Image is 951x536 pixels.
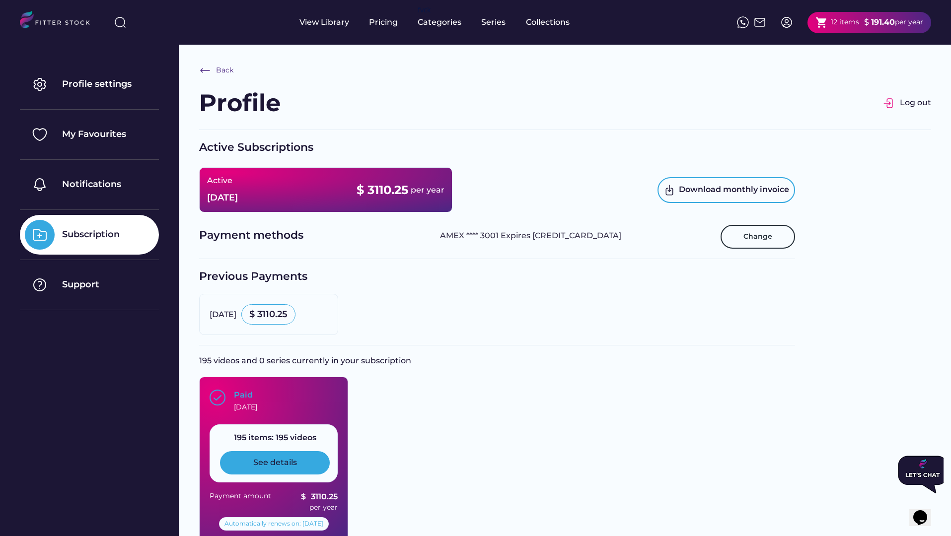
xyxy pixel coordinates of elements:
img: profile-circle.svg [781,16,793,28]
img: Frame.svg [663,184,675,196]
div: AMEX **** 3001 Expires [CREDIT_CARD_DATA] [440,230,711,243]
div: Automatically renews on: [DATE] [224,520,323,528]
img: Group%201000002325%20%288%29.svg [25,220,55,250]
div: Back [216,66,233,75]
img: Frame%2051.svg [754,16,766,28]
div: Payment amount [210,491,271,501]
div: 3110.25 [311,491,338,502]
iframe: chat widget [909,496,941,526]
div: View Library [299,17,349,28]
div: $ [301,491,311,502]
button: shopping_cart [815,16,828,29]
img: Group%201000002325%20%284%29.svg [25,170,55,200]
img: Group%201000002325.svg [25,69,55,99]
div: Support [62,278,99,291]
img: Frame%20%286%29.svg [199,65,211,76]
div: Collections [526,17,570,28]
button: Change [721,225,795,249]
img: Group%201000002325%20%282%29.svg [25,120,55,149]
div: Log out [900,97,931,108]
div: $ [864,17,869,28]
img: LOGO.svg [20,11,98,31]
div: See details [253,457,297,468]
div: Profile [199,86,281,120]
img: Chat attention grabber [4,4,54,42]
div: Download monthly invoice [679,184,789,196]
img: search-normal%203.svg [114,16,126,28]
div: 195 videos and 0 series currently in your subscription [199,355,795,366]
div: Pricing [369,17,398,28]
strong: 191.40 [871,17,895,27]
div: per year [411,185,444,196]
iframe: chat widget [894,452,944,497]
div: fvck [418,5,431,15]
div: [DATE] [207,192,238,204]
div: Categories [418,17,461,28]
div: Profile settings [62,78,132,90]
div: Active Subscriptions [199,140,795,155]
div: My Favourites [62,128,126,140]
div: [DATE] [234,402,257,412]
div: per year [895,17,923,27]
div: Subscription [62,228,120,241]
div: $ 3110.25 [357,182,408,199]
div: Previous Payments [199,269,795,284]
img: meteor-icons_whatsapp%20%281%29.svg [737,16,749,28]
div: Payment methods [199,228,430,245]
div: Notifications [62,178,121,191]
div: $ 3110.25 [249,308,288,321]
div: Paid [234,390,253,401]
img: Group%201000002397.svg [210,390,225,405]
div: Series [481,17,506,28]
div: 12 items [831,17,859,27]
div: 195 items: 195 videos [220,432,330,443]
div: per year [309,503,338,513]
img: Group%201000002325%20%287%29.svg [25,270,55,300]
div: Active [207,175,232,186]
div: [DATE] [210,309,236,320]
img: Group%201000002326.svg [883,97,895,109]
